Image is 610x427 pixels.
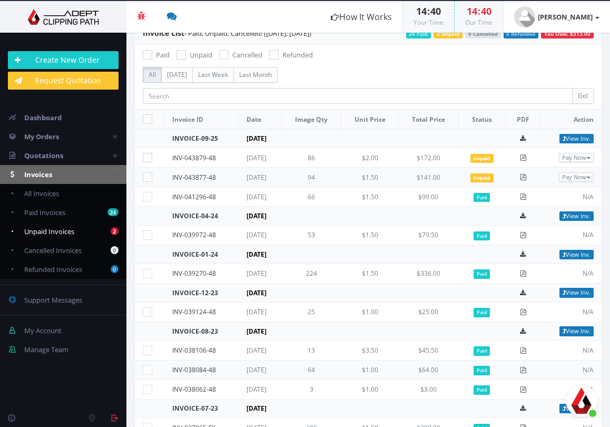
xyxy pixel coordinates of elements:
[232,50,262,60] span: Cancelled
[341,264,399,283] td: $1.50
[559,326,594,336] a: View Inv.
[172,346,216,355] a: INV-038106-48
[398,341,458,360] td: $45.50
[143,67,162,83] label: All
[24,265,82,274] span: Refunded Invoices
[398,187,458,207] td: $99.00
[282,187,341,207] td: 66
[398,302,458,322] td: $25.00
[559,404,594,413] a: View Inv.
[341,187,399,207] td: $1.50
[24,113,62,122] span: Dashboard
[143,28,184,38] span: Invoice List
[559,211,594,221] a: View Inv.
[111,265,119,273] b: 0
[474,346,490,355] span: Paid
[24,208,65,217] span: Paid Invoices
[474,385,490,394] span: Paid
[465,31,501,38] span: 0 Cancelled
[172,250,218,259] a: INVOICE-01-24
[504,1,610,33] a: [PERSON_NAME]
[481,5,491,17] span: 40
[239,341,282,360] td: [DATE]
[8,51,119,69] a: Create New Order
[398,264,458,283] td: $336.00
[172,269,216,278] a: INV-039270-48
[467,5,477,17] span: 14
[414,18,444,27] small: Your Time
[566,385,597,416] div: Open chat
[239,245,341,264] td: [DATE]
[111,246,119,254] b: 0
[8,9,119,25] img: Adept Graphics
[540,187,602,207] td: N/A
[239,302,282,322] td: [DATE]
[192,67,234,83] label: Last Week
[540,302,602,322] td: N/A
[416,5,427,17] span: 14
[282,380,341,399] td: 3
[434,31,463,38] span: 2 Unpaid
[239,380,282,399] td: [DATE]
[470,154,494,163] span: Unpaid
[477,5,481,17] span: :
[470,173,494,182] span: Unpaid
[239,129,341,148] td: [DATE]
[172,134,218,143] a: INVOICE-09-25
[107,208,119,216] b: 24
[282,110,341,129] th: Image Qty
[239,399,341,418] td: [DATE]
[572,88,594,104] input: Go!
[398,380,458,399] td: $3.00
[474,308,490,317] span: Paid
[282,225,341,245] td: 53
[540,360,602,380] td: N/A
[172,288,218,297] a: INVOICE-12-23
[282,341,341,360] td: 13
[540,110,602,129] th: Action
[341,380,399,399] td: $1.00
[190,50,212,60] span: Unpaid
[559,250,594,259] a: View Inv.
[172,404,218,413] a: INVOICE-07-23
[239,264,282,283] td: [DATE]
[172,327,218,336] a: INVOICE-08-23
[430,5,441,17] span: 40
[156,50,170,60] span: Paid
[514,6,535,27] img: user_default.jpg
[504,31,539,38] span: 0 Refunded
[24,326,62,335] span: My Account
[239,168,282,187] td: [DATE]
[341,341,399,360] td: $3.50
[24,227,74,236] span: Unpaid Invoices
[161,67,193,83] label: [DATE]
[282,50,313,60] span: Refunded
[540,264,602,283] td: N/A
[239,360,282,380] td: [DATE]
[172,153,216,162] a: INV-043879-48
[341,360,399,380] td: $1.00
[24,295,82,305] span: Support Messages
[239,148,282,168] td: [DATE]
[172,365,216,374] a: INV-038084-48
[24,132,59,141] span: My Orders
[540,341,602,360] td: N/A
[341,110,399,129] th: Unit Price
[505,110,540,129] th: PDF
[24,151,63,160] span: Quotations
[282,148,341,168] td: 86
[239,110,282,129] th: Date
[398,168,458,187] td: $141.00
[541,31,594,38] span: You Owe: $313.00
[427,5,430,17] span: :
[233,67,278,83] label: Last Month
[540,380,602,399] td: N/A
[458,110,505,129] th: Status
[341,148,399,168] td: $2.00
[465,18,493,27] small: Our Time
[538,12,593,22] strong: [PERSON_NAME]
[559,153,594,162] button: Pay Now
[24,345,68,354] span: Manage Team
[164,110,239,129] th: Invoice ID
[398,148,458,168] td: $172.00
